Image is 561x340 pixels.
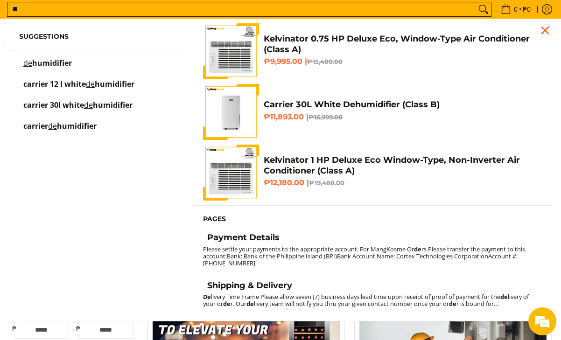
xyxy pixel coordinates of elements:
[414,245,421,253] strong: de
[23,79,86,89] span: carrier 12 l white
[23,123,97,139] p: carrier dehumidifier
[264,34,543,55] h4: Kelvinator 0.75 HP Deluxe Eco, Window-Type Air Conditioner (Class A)
[23,102,133,118] p: carrier 30l white dehumidifier
[19,81,175,97] a: carrier 12 l white dehumidifier
[246,299,254,308] strong: de
[74,324,83,333] span: ₱
[23,100,84,110] span: carrier 30l white
[93,100,133,110] span: humidifier
[203,84,543,140] a: carrier-30-liter-dehumidier-premium-full-view-mang-kosme Carrier 30L White Dehumidifier (Class B)...
[203,232,543,245] a: Payment Details
[23,81,134,97] p: carrier 12 l white dehumidifier
[153,5,175,27] div: Minimize live chat window
[449,299,456,308] strong: de
[5,235,178,267] textarea: Type your message and hit 'Enter'
[538,23,552,37] div: Close pop up
[264,112,543,122] h6: ₱11,893.00 |
[203,280,543,293] a: Shipping & Delivery
[203,245,525,267] small: Please settle your payments to the appropriate account. For MangKosme Or rs Please transfer the p...
[57,121,97,131] span: humidifier
[54,107,129,201] span: We're online!
[19,123,175,139] a: carrier dehumidifier
[207,280,292,291] h4: Shipping & Delivery
[19,33,175,41] h6: Suggestions
[49,52,157,64] div: Chat with us now
[203,292,211,301] strong: De
[500,292,508,301] strong: de
[264,57,543,67] h6: ₱9,995.00 |
[498,4,533,14] span: •
[19,60,175,76] a: dehumidifier
[86,79,95,89] mark: de
[307,58,343,65] del: ₱15,400.00
[23,121,48,131] span: carrier
[264,99,543,110] h4: Carrier 30L White Dehumidifier (Class B)
[521,6,532,13] span: ₱0
[264,178,543,188] h6: ₱12,180.00 |
[223,299,231,308] strong: de
[309,113,343,121] del: ₱16,999.00
[203,215,543,223] h6: Pages
[84,100,93,110] mark: de
[9,324,19,333] span: ₱
[23,60,72,76] p: dehumidifier
[309,179,344,187] del: ₱19,488.00
[19,102,175,118] a: carrier 30l white dehumidifier
[203,145,259,201] img: Kelvinator 1 HP Deluxe Eco Window-Type, Non-Inverter Air Conditioner (Class A)
[203,23,543,79] a: Kelvinator 0.75 HP Deluxe Eco, Window-Type Air Conditioner (Class A) Kelvinator 0.75 HP Deluxe Ec...
[95,79,134,89] span: humidifier
[264,155,543,176] h4: Kelvinator 1 HP Deluxe Eco Window-Type, Non-Inverter Air Conditioner (Class A)
[512,6,519,13] span: 0
[207,232,280,243] h4: Payment Details
[203,84,259,140] img: carrier-30-liter-dehumidier-premium-full-view-mang-kosme
[203,23,259,79] img: Kelvinator 0.75 HP Deluxe Eco, Window-Type Air Conditioner (Class A)
[203,292,529,308] small: livery Time Frame Please allow seven (7) business days lead time upon receipt of proof of payment...
[32,58,72,68] span: humidifier
[203,145,543,201] a: Kelvinator 1 HP Deluxe Eco Window-Type, Non-Inverter Air Conditioner (Class A) Kelvinator 1 HP De...
[48,121,57,131] mark: de
[23,58,32,68] mark: de
[476,2,491,16] button: Search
